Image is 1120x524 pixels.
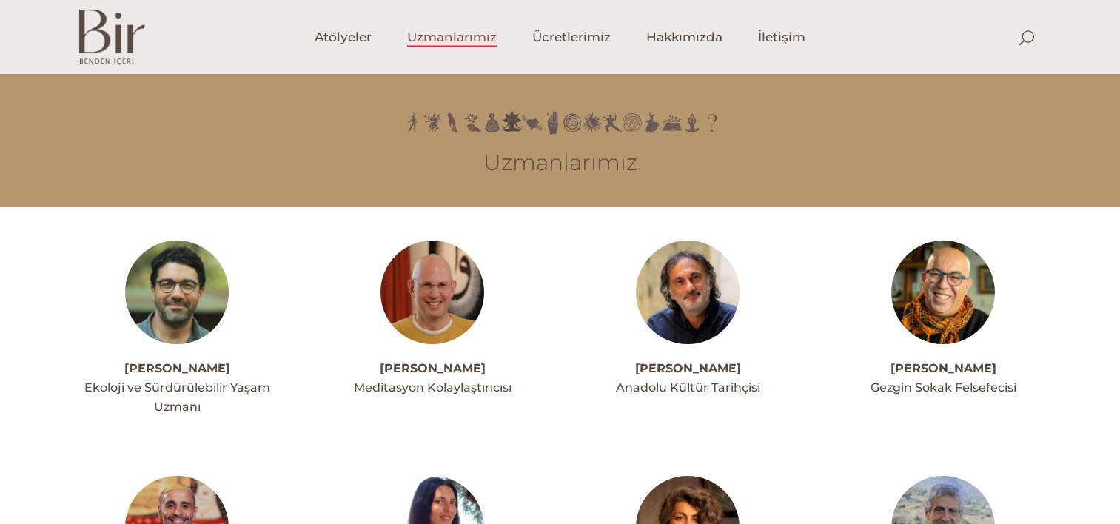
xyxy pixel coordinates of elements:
[616,380,760,394] span: Anadolu Kültür Tarihçisi
[407,29,497,46] span: Uzmanlarımız
[354,380,512,394] span: Meditasyon Kolaylaştırıcısı
[124,361,230,375] a: [PERSON_NAME]
[871,380,1016,394] span: Gezgin Sokak Felsefecisi
[646,29,722,46] span: Hakkımızda
[125,241,229,344] img: ahmetacarprofil--300x300.jpg
[315,29,372,46] span: Atölyeler
[380,361,486,375] a: [PERSON_NAME]
[84,380,270,414] span: Ekoloji ve Sürdürülebilir Yaşam Uzmanı
[758,29,805,46] span: İletişim
[79,150,1042,176] h3: Uzmanlarımız
[532,29,611,46] span: Ücretlerimiz
[891,361,996,375] a: [PERSON_NAME]
[635,361,741,375] a: [PERSON_NAME]
[380,241,484,344] img: meditasyon-ahmet-1-300x300.jpg
[891,241,995,344] img: alinakiprofil--300x300.jpg
[636,241,740,344] img: Ali_Canip_Olgunlu_003_copy-300x300.jpg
